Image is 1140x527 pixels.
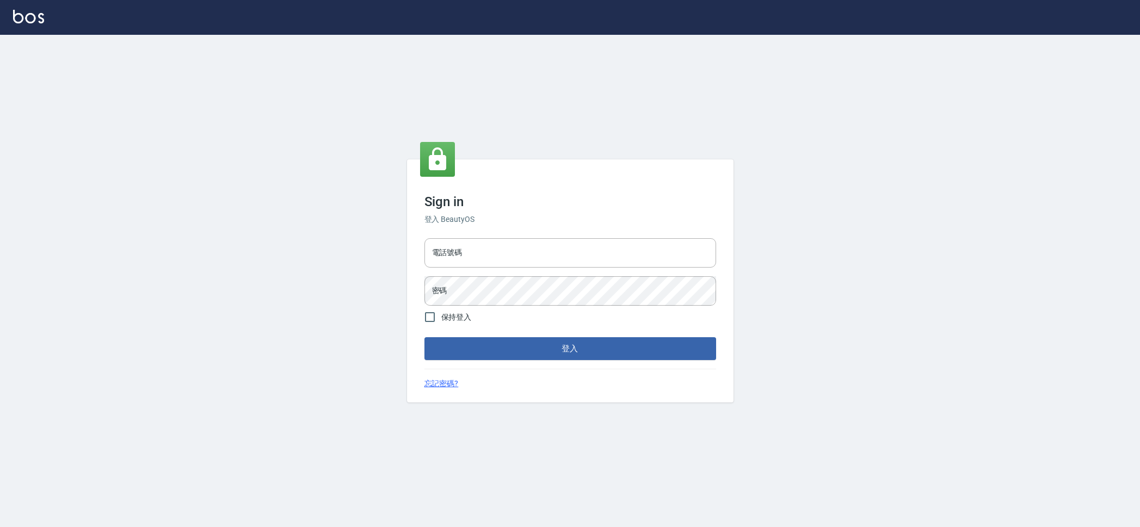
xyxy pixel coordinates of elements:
[424,337,716,360] button: 登入
[424,214,716,225] h6: 登入 BeautyOS
[13,10,44,23] img: Logo
[441,312,472,323] span: 保持登入
[424,378,459,389] a: 忘記密碼?
[424,194,716,209] h3: Sign in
